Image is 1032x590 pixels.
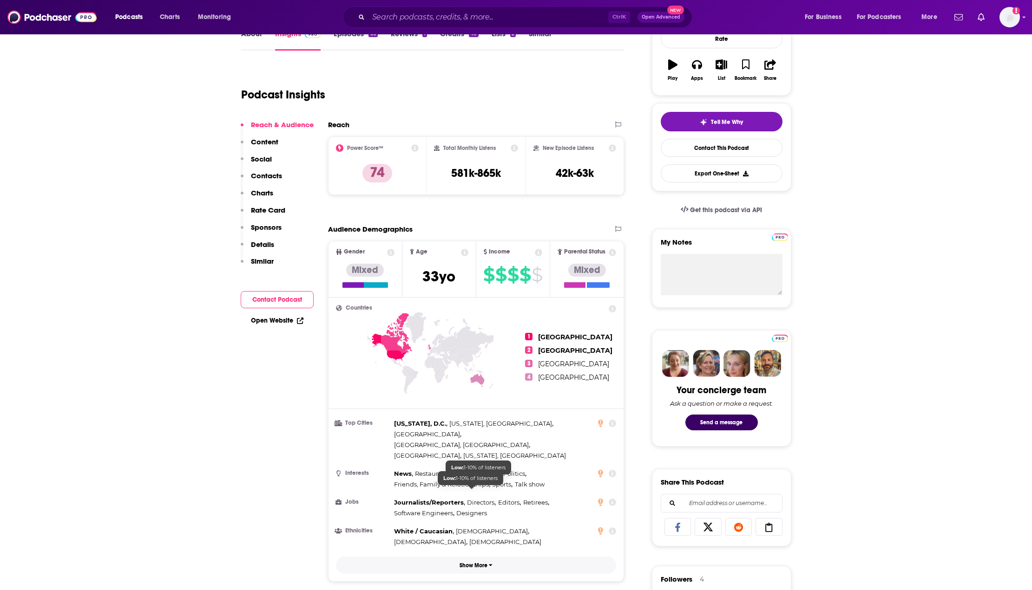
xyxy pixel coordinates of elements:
span: , [394,526,454,537]
span: Age [416,249,427,255]
button: open menu [109,10,155,25]
div: Ask a question or make a request. [670,400,773,407]
b: Low: [451,464,464,471]
span: Politics [503,470,525,477]
p: 74 [362,164,392,182]
div: Bookmark [735,76,756,81]
p: Charts [251,188,273,197]
h3: 42k-63k [556,166,594,180]
button: Apps [685,53,709,87]
span: , [394,450,461,461]
img: Barbara Profile [693,350,720,377]
button: Contacts [241,171,282,188]
img: Podchaser Pro [772,335,788,342]
span: , [394,418,447,429]
button: open menu [191,10,243,25]
span: [GEOGRAPHIC_DATA] [394,430,460,438]
span: , [394,508,454,519]
h3: Jobs [336,499,390,505]
span: $ [483,267,494,282]
span: Sports [492,480,511,488]
button: Social [241,155,272,172]
img: tell me why sparkle [700,118,707,126]
button: Sponsors [241,223,282,240]
span: Retirees [523,499,548,506]
div: 4 [700,575,704,584]
label: My Notes [661,238,782,254]
a: Contact This Podcast [661,139,782,157]
span: Friends, Family & Relationships [394,480,489,488]
span: New [667,6,684,14]
a: Pro website [772,333,788,342]
span: Gender [344,249,365,255]
span: 1-10% of listeners [443,475,498,481]
span: , [394,440,530,450]
b: Low: [443,475,456,481]
span: Directors [467,499,494,506]
a: Open Website [251,317,303,324]
span: More [921,11,937,24]
span: For Podcasters [857,11,901,24]
div: List [718,76,725,81]
span: 1 [525,333,532,340]
div: Apps [691,76,703,81]
span: $ [507,267,519,282]
span: Restaurants, Food & Grocery [415,470,500,477]
span: Income [489,249,510,255]
span: , [394,468,413,479]
div: Search podcasts, credits, & more... [352,6,701,28]
span: [GEOGRAPHIC_DATA] [394,452,460,459]
h3: Ethnicities [336,528,390,534]
button: Show profile menu [999,7,1020,27]
a: Share on Reddit [725,518,752,536]
a: Lists2 [492,29,516,51]
a: About [241,29,262,51]
span: 3 [525,360,532,367]
button: Contact Podcast [241,291,314,308]
span: Logged in as WE_Broadcast [999,7,1020,27]
span: Ctrl K [608,11,630,23]
h1: Podcast Insights [241,88,325,102]
a: Copy Link [756,518,782,536]
span: Journalists/Reporters [394,499,464,506]
svg: Add a profile image [1012,7,1020,14]
span: [GEOGRAPHIC_DATA] [538,373,609,382]
a: Pro website [772,232,788,241]
span: $ [532,267,542,282]
h2: Power Score™ [347,145,383,151]
div: Mixed [346,264,384,277]
span: Editors [498,499,519,506]
span: , [394,497,465,508]
p: Contacts [251,171,282,180]
a: Credits40 [440,29,478,51]
div: Share [764,76,776,81]
span: , [456,526,529,537]
button: Content [241,137,278,155]
span: 2 [525,346,532,354]
span: Podcasts [115,11,143,24]
p: Social [251,155,272,163]
span: Parental Status [564,249,605,255]
a: Share on Facebook [664,518,691,536]
span: [DEMOGRAPHIC_DATA] [456,527,528,535]
button: open menu [798,10,853,25]
span: 1-10% of listeners [451,464,506,471]
span: , [394,479,490,490]
a: Get this podcast via API [673,199,770,221]
p: Sponsors [251,223,282,232]
span: , [492,479,513,490]
h2: Reach [328,120,349,129]
p: Reach & Audience [251,120,314,129]
button: List [709,53,733,87]
span: , [449,418,553,429]
span: For Business [805,11,841,24]
div: Play [668,76,677,81]
span: Tell Me Why [711,118,743,126]
button: Send a message [685,415,758,430]
span: [DEMOGRAPHIC_DATA] [394,538,466,545]
span: Followers [661,575,692,584]
button: Open AdvancedNew [638,12,684,23]
p: Similar [251,257,274,266]
span: , [498,497,521,508]
span: , [503,468,526,479]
